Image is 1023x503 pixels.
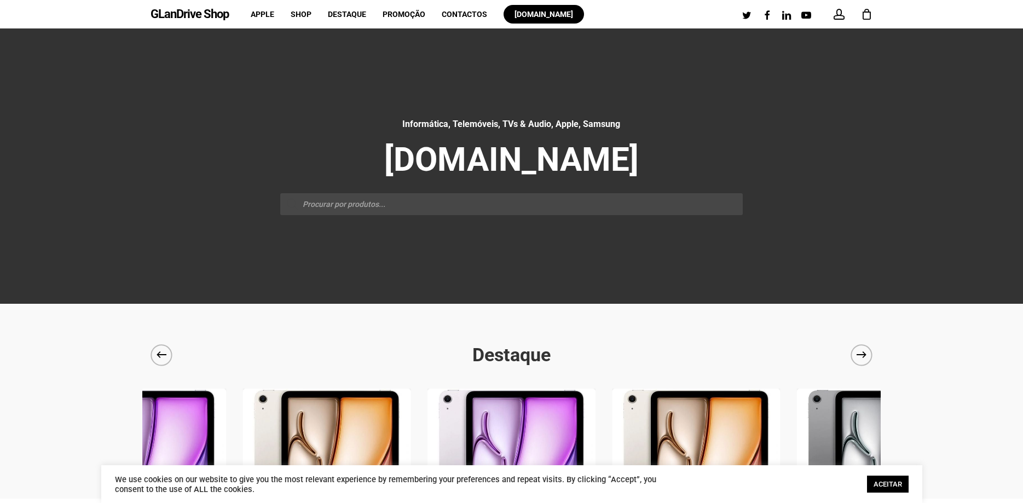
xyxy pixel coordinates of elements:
[442,10,487,18] a: Contactos
[291,10,311,18] a: Shop
[515,10,573,19] span: [DOMAIN_NAME]
[280,117,743,131] h5: Informática, Telemóveis, TVs & Audio, Apple, Samsung
[251,10,274,19] span: Apple
[861,8,873,20] a: Cart
[867,476,909,493] a: ACEITAR
[280,193,743,215] input: Procurar por produtos...
[115,475,671,494] div: We use cookies on our website to give you the most relevant experience by remembering your prefer...
[151,8,229,20] a: GLanDrive Shop
[328,10,366,19] span: Destaque
[851,344,872,366] button: Next
[383,10,425,18] a: Promoção
[280,140,743,180] h1: [DOMAIN_NAME]
[504,10,584,18] a: [DOMAIN_NAME]
[383,10,425,19] span: Promoção
[442,10,487,19] span: Contactos
[328,10,366,18] a: Destaque
[251,10,274,18] a: Apple
[142,343,881,367] h2: Destaque
[151,344,172,366] button: Previous
[291,10,311,19] span: Shop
